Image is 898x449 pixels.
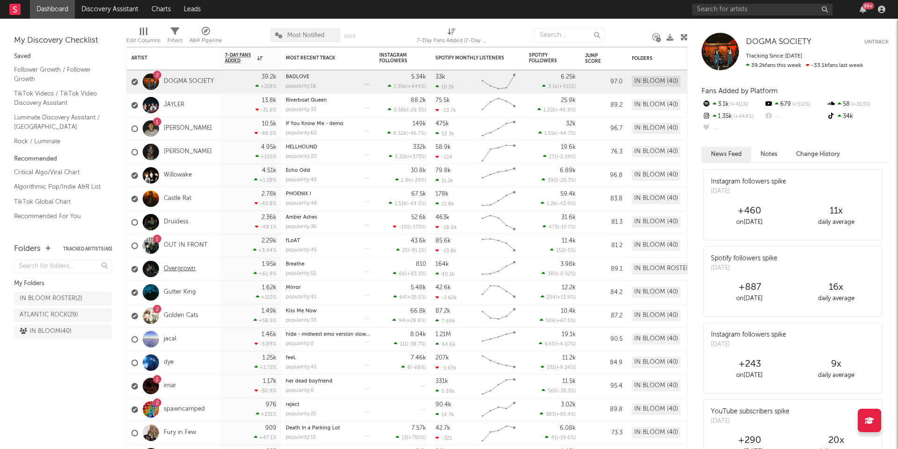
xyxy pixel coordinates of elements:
[164,218,188,226] a: Druidess
[549,225,558,230] span: 473
[478,140,520,164] svg: Chart title
[14,136,103,147] a: Rock / Luminate
[862,2,874,9] div: 99 +
[255,107,276,113] div: -31.6 %
[632,287,681,298] div: IN BLOOM (40)
[764,110,826,123] div: --
[14,260,112,273] input: Search for folders...
[435,168,451,174] div: 79.8k
[14,308,112,322] a: ATLANTIC ROCK(29)
[417,35,487,46] div: 7-Day Fans Added (7-Day Fans Added)
[253,317,276,324] div: +58.5 %
[286,121,343,126] a: If You Know Me - demo
[435,318,455,324] div: 7.69k
[787,147,849,162] button: Change History
[393,224,426,230] div: ( )
[544,131,556,136] span: 1.51k
[14,324,112,339] a: IN BLOOM(40)
[164,171,192,179] a: Willowake
[286,294,316,300] div: popularity: 41
[585,100,623,111] div: 89.2
[702,98,764,110] div: 3.1k
[286,177,317,183] div: popularity: 46
[411,74,426,80] div: 5.34k
[394,84,406,89] span: 1.35k
[632,169,681,181] div: IN BLOOM (40)
[585,264,623,275] div: 89.1
[14,88,103,108] a: TikTok Videos / TikTok Video Discovery Assistant
[20,293,82,304] div: IN BLOOM ROSTER ( 2 )
[395,201,406,206] span: 1.51k
[164,359,174,367] a: dye
[406,318,425,324] span: +28.8 %
[793,293,879,304] div: daily average
[702,110,764,123] div: 1.35k
[286,248,317,253] div: popularity: 45
[63,247,112,251] button: Tracked Artists(40)
[14,182,103,192] a: Algorithmic Pop/Indie A&R List
[14,292,112,306] a: IN BLOOM ROSTER(2)
[540,317,576,324] div: ( )
[286,285,301,290] a: Mirror
[126,23,160,51] div: Edit Columns
[702,147,751,162] button: News Feed
[261,308,276,314] div: 1.49k
[711,264,777,273] div: [DATE]
[543,108,556,113] span: 1.22k
[286,332,400,337] a: hide - midwest emo version slowed + reverbed
[706,282,793,293] div: +887
[261,214,276,221] div: 2.36k
[632,240,681,251] div: IN BLOOM (40)
[286,154,317,159] div: popularity: 20
[632,56,702,61] div: Folders
[557,295,574,300] span: +13.9 %
[411,191,426,197] div: 67.5k
[702,123,764,135] div: --
[262,97,276,103] div: 13.8k
[632,310,681,321] div: IN BLOOM (40)
[793,206,879,217] div: 11 x
[286,318,316,323] div: popularity: 33
[559,84,574,89] span: +411 %
[585,217,623,228] div: 81.3
[262,168,276,174] div: 4.51k
[826,98,889,110] div: 58
[746,38,811,46] span: DOGMA SOCIETY
[395,177,426,183] div: ( )
[14,243,41,255] div: Folders
[253,271,276,277] div: +61.9 %
[286,145,370,150] div: HELLHOUND
[435,154,452,160] div: -124
[706,217,793,228] div: on [DATE]
[585,240,623,251] div: 81.2
[261,331,276,338] div: 1.46k
[164,429,196,437] a: Fury in Few
[410,308,426,314] div: 66.8k
[548,272,557,277] span: 385
[585,310,623,322] div: 87.2
[164,335,176,343] a: jacal
[286,168,310,173] a: Echo Odd
[632,216,681,228] div: IN BLOOM (40)
[692,4,833,15] input: Search for artists
[850,102,870,107] span: +263 %
[410,331,426,338] div: 8.04k
[566,121,576,127] div: 32k
[20,326,72,337] div: IN BLOOM ( 40 )
[543,224,576,230] div: ( )
[164,125,212,132] a: [PERSON_NAME]
[255,224,276,230] div: -49.1 %
[435,131,454,137] div: 52.3k
[401,178,411,183] span: 1.9k
[562,238,576,244] div: 11.4k
[286,215,317,220] a: Amber Ashes
[286,98,327,103] a: Riverboat Queen
[550,247,576,253] div: ( )
[478,187,520,211] svg: Chart title
[411,285,426,291] div: 5.48k
[286,191,370,197] div: PHOENIX I
[561,97,576,103] div: 25.9k
[286,355,296,361] a: feeL
[561,308,576,314] div: 10.4k
[14,154,112,165] div: Recommended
